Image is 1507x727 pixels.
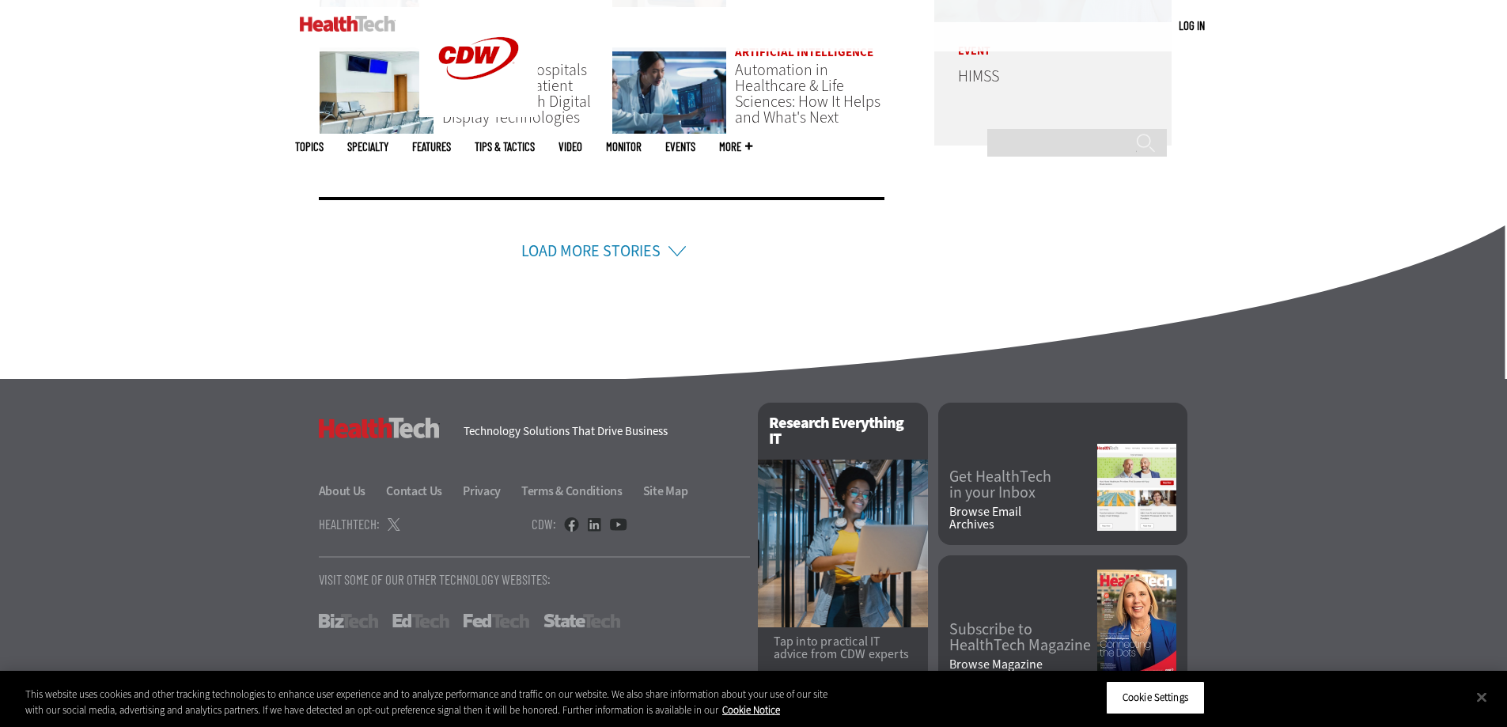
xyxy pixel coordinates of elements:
a: FedTech [464,614,529,628]
a: StateTech [543,614,620,628]
img: Home [300,16,396,32]
a: More information about your privacy [722,703,780,717]
div: This website uses cookies and other tracking technologies to enhance user experience and to analy... [25,687,829,718]
p: Visit Some Of Our Other Technology Websites: [319,573,750,586]
h4: HealthTech: [319,517,380,531]
a: Privacy [463,483,519,499]
a: Tips & Tactics [475,141,535,153]
a: Features [412,141,451,153]
a: Subscribe toHealthTech Magazine [949,622,1097,653]
a: MonITor [606,141,642,153]
a: Get HealthTechin your Inbox [949,469,1097,501]
div: User menu [1179,17,1205,34]
img: newsletter screenshot [1097,444,1176,531]
h3: HealthTech [319,418,440,438]
a: Browse MagazineArchives [949,658,1097,683]
a: Contact Us [386,483,460,499]
span: Specialty [347,141,388,153]
a: Terms & Conditions [521,483,641,499]
span: More [719,141,752,153]
button: Cookie Settings [1106,681,1205,714]
button: Close [1464,680,1499,714]
a: EdTech [392,614,449,628]
a: About Us [319,483,384,499]
p: Tap into practical IT advice from CDW experts [774,635,912,661]
h4: CDW: [532,517,556,531]
a: CDW [419,104,538,121]
h4: Technology Solutions That Drive Business [464,426,738,437]
a: BizTech [319,614,378,628]
a: Log in [1179,18,1205,32]
a: Load More Stories [521,240,661,262]
img: Summer 2025 cover [1097,570,1176,675]
a: Events [665,141,695,153]
span: Topics [295,141,324,153]
a: Video [558,141,582,153]
a: Site Map [643,483,688,499]
h2: Research Everything IT [758,403,928,460]
a: Browse EmailArchives [949,505,1097,531]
